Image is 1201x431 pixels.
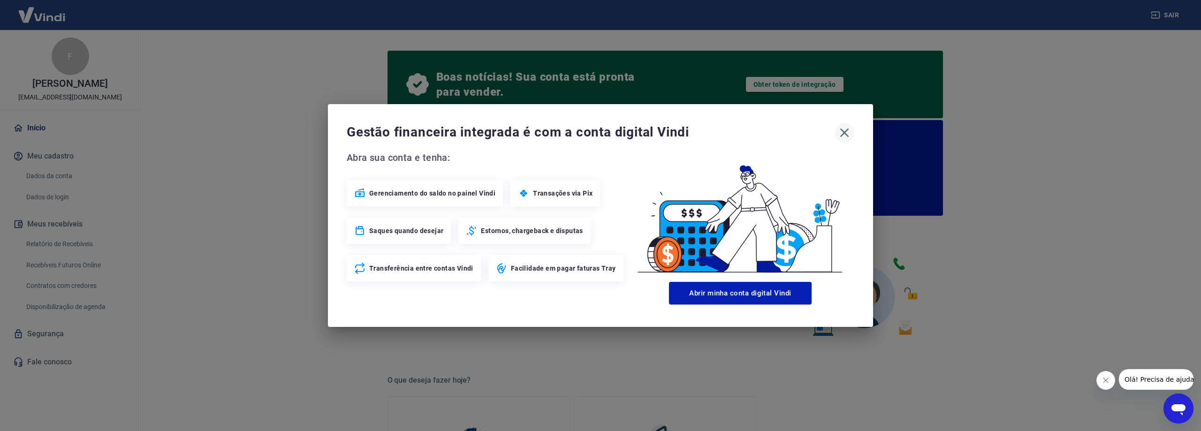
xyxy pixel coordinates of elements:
[369,226,443,235] span: Saques quando desejar
[369,264,473,273] span: Transferência entre contas Vindi
[6,7,79,14] span: Olá! Precisa de ajuda?
[1119,369,1193,390] iframe: Mensagem da empresa
[481,226,583,235] span: Estornos, chargeback e disputas
[347,150,626,165] span: Abra sua conta e tenha:
[369,189,495,198] span: Gerenciamento do saldo no painel Vindi
[347,123,835,142] span: Gestão financeira integrada é com a conta digital Vindi
[626,150,854,278] img: Good Billing
[533,189,593,198] span: Transações via Pix
[1163,393,1193,423] iframe: Botão para abrir a janela de mensagens
[511,264,616,273] span: Facilidade em pagar faturas Tray
[1096,371,1115,390] iframe: Fechar mensagem
[669,282,812,304] button: Abrir minha conta digital Vindi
